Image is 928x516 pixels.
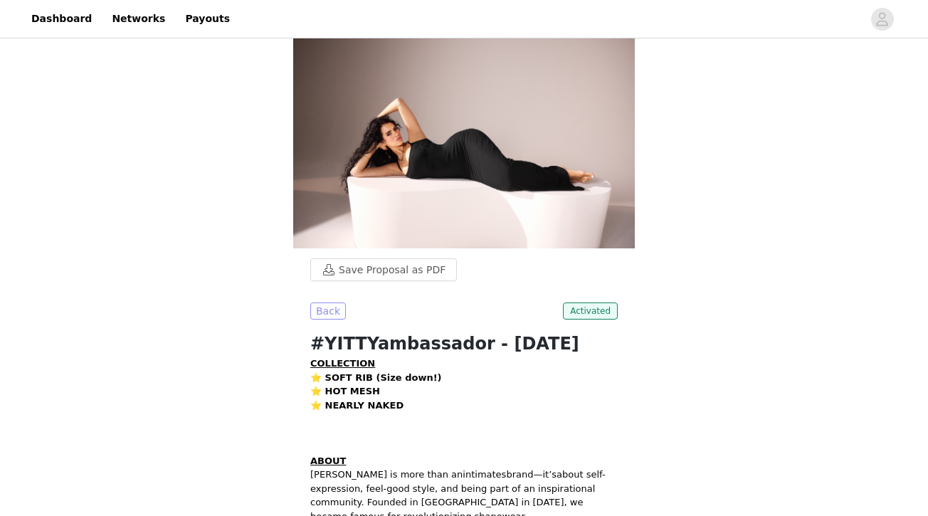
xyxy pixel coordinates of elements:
[310,302,346,320] button: Back
[176,3,238,35] a: Payouts
[310,372,442,383] strong: ⭐️ SOFT RIB (Size down!)
[293,21,635,248] img: campaign image
[875,8,889,31] div: avatar
[563,302,618,320] span: Activated
[310,456,346,466] strong: ABOUT
[463,469,506,480] span: intimates
[310,386,380,396] strong: ⭐️ HOT MESH
[310,258,457,281] button: Save Proposal as PDF
[103,3,174,35] a: Networks
[310,469,463,480] span: [PERSON_NAME] is more than an
[542,469,557,480] span: it’s
[23,3,100,35] a: Dashboard
[310,358,375,369] strong: COLLECTION
[310,331,618,357] h1: #YITTYambassador - [DATE]
[506,469,542,480] span: brand—
[310,400,404,411] strong: ⭐️ NEARLY NAKED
